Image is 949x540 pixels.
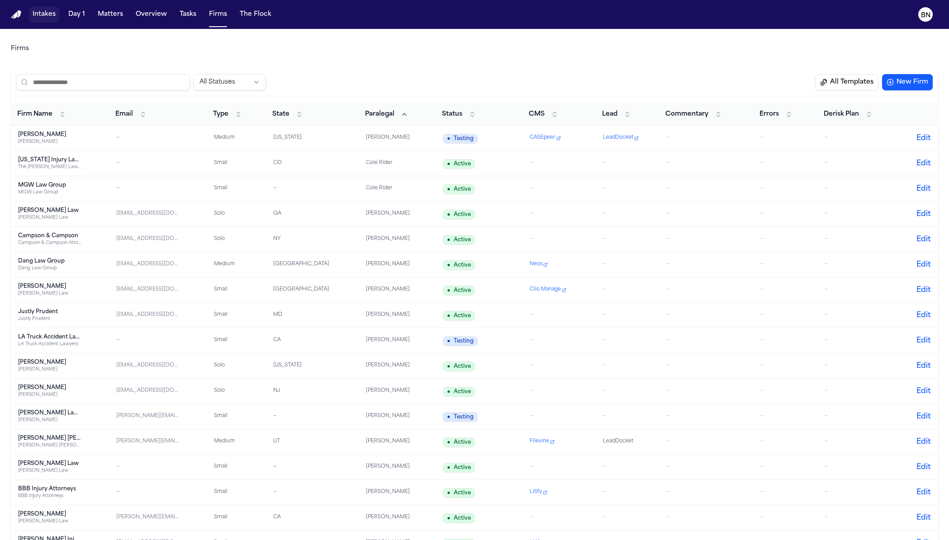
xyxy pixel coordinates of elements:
div: LeadDocket [603,438,648,446]
a: CASEpeer [530,134,575,142]
button: Status [437,107,480,122]
span: Errors [759,110,779,119]
div: [PERSON_NAME] [18,391,81,398]
div: — [760,337,810,344]
button: Edit [916,158,931,169]
div: [US_STATE] [273,362,351,370]
div: [PERSON_NAME] Law [18,460,81,467]
span: Active [443,437,475,447]
span: ● [447,489,450,497]
div: — [603,235,652,243]
div: CA [273,514,351,521]
div: [PERSON_NAME] [366,337,411,344]
a: Matters [94,6,127,23]
div: Medium [214,134,259,142]
text: BN [921,12,930,19]
div: MD [273,311,351,319]
div: — [666,160,746,167]
div: — [825,488,894,496]
span: Clio Manage [530,286,561,294]
div: — [273,488,351,496]
div: — [825,286,894,294]
div: [PERSON_NAME] Law [18,467,81,474]
span: Active [443,488,475,498]
div: Solo [214,210,259,218]
button: Edit [916,361,931,371]
div: — [825,160,894,167]
span: Paralegal [365,110,394,119]
button: Firms [205,6,231,23]
div: [PERSON_NAME] [366,514,411,521]
div: — [666,311,746,319]
div: [EMAIL_ADDRESS][DOMAIN_NAME] [116,311,180,319]
div: Dang Law Group [18,265,81,272]
span: Active [443,513,475,523]
nav: Breadcrumb [11,44,29,53]
button: Edit [916,285,931,296]
a: Litify [530,488,575,496]
button: Paralegal [361,107,413,122]
div: — [825,413,894,420]
div: — [116,134,180,142]
button: Intakes [29,6,59,23]
div: [PERSON_NAME] [366,286,411,294]
div: — [825,235,894,243]
span: ● [447,464,450,471]
span: Derisk Plan [824,110,859,119]
div: — [273,413,351,420]
div: [PERSON_NAME] Law Firm [18,409,81,417]
button: Derisk Plan [819,107,877,122]
button: Edit [916,386,931,397]
span: ● [447,211,450,218]
div: [PERSON_NAME] [366,134,411,142]
span: Filevine [530,438,549,446]
div: — [825,387,894,395]
div: — [530,387,588,395]
div: — [760,210,810,218]
div: Campson & Campson [18,232,81,239]
span: ● [447,388,450,395]
div: — [273,463,351,471]
div: [PERSON_NAME] [18,131,81,138]
a: Filevine [530,438,575,446]
div: — [825,261,894,268]
span: Active [443,210,475,220]
div: [PERSON_NAME] Law [18,518,81,525]
div: — [666,210,746,218]
div: [PERSON_NAME] [366,362,411,370]
span: ● [447,439,450,446]
span: Active [443,311,475,321]
span: ● [447,312,450,319]
span: Commentary [665,110,708,119]
div: — [603,463,652,471]
div: LA Truck Accident Lawyers [18,333,81,341]
div: — [116,185,180,193]
div: — [825,185,894,193]
div: [EMAIL_ADDRESS][DOMAIN_NAME] [116,210,180,218]
div: Medium [214,261,259,268]
div: Small [214,185,259,193]
div: BBB Injury Attorneys [18,493,81,499]
div: — [825,463,894,471]
span: Active [443,235,475,245]
span: ● [447,262,450,269]
span: Status [442,110,462,119]
div: — [825,514,894,521]
div: — [825,210,894,218]
div: — [760,438,810,446]
span: Active [443,362,475,371]
div: Solo [214,362,259,370]
div: — [273,185,351,193]
div: [PERSON_NAME] [366,488,411,496]
div: — [760,134,810,142]
div: Small [214,337,259,344]
div: The [PERSON_NAME] Law Firm [18,164,81,170]
div: — [666,337,746,344]
div: — [760,362,810,370]
div: [PERSON_NAME] [366,311,411,319]
div: [EMAIL_ADDRESS][DOMAIN_NAME] [116,362,180,370]
button: Lead [598,107,636,122]
button: Commentary [661,107,726,122]
button: Edit [916,411,931,422]
div: [PERSON_NAME] [366,387,411,395]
